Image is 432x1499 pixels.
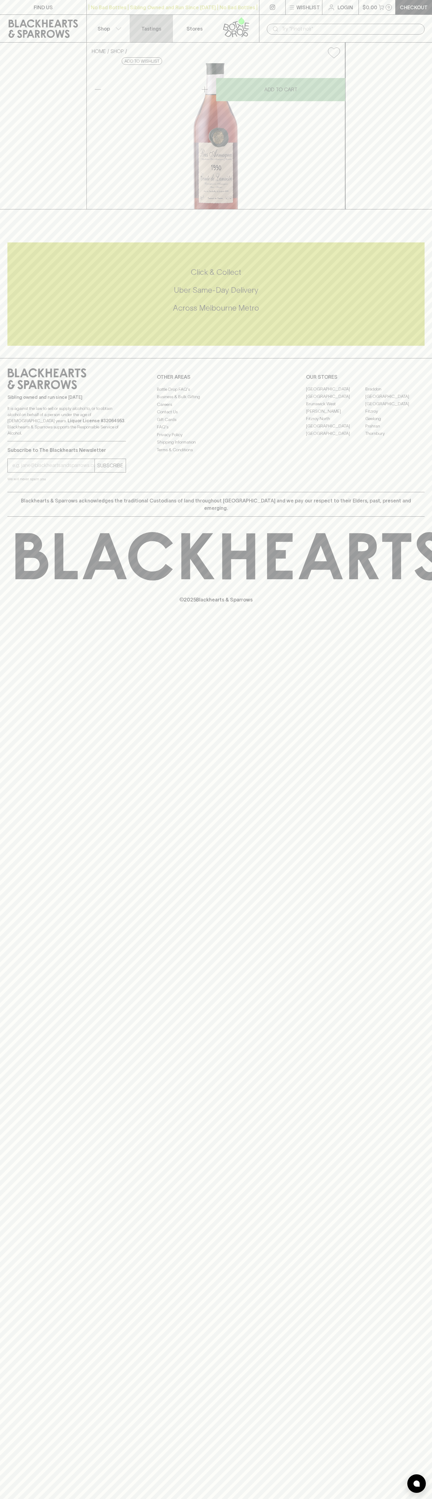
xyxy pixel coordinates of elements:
p: Login [338,4,353,11]
h5: Across Melbourne Metro [7,303,425,313]
a: Gift Cards [157,416,275,423]
p: OTHER AREAS [157,373,275,381]
input: e.g. jane@blackheartsandsparrows.com.au [12,460,94,470]
a: Shipping Information [157,439,275,446]
a: Bottle Drop FAQ's [157,386,275,393]
p: Tastings [141,25,161,32]
p: We will never spam you [7,476,126,482]
p: OUR STORES [306,373,425,381]
p: SUBSCRIBE [97,462,123,469]
a: [GEOGRAPHIC_DATA] [306,423,365,430]
button: Add to wishlist [122,57,162,65]
a: [GEOGRAPHIC_DATA] [306,430,365,437]
p: FIND US [34,4,53,11]
p: Shop [98,25,110,32]
a: Geelong [365,415,425,423]
p: Sibling owned and run since [DATE] [7,394,126,400]
a: Business & Bulk Gifting [157,393,275,401]
a: Braddon [365,386,425,393]
button: Add to wishlist [325,45,342,61]
a: Terms & Conditions [157,446,275,453]
p: Blackhearts & Sparrows acknowledges the traditional Custodians of land throughout [GEOGRAPHIC_DAT... [12,497,420,512]
div: Call to action block [7,242,425,346]
a: Careers [157,401,275,408]
p: $0.00 [363,4,377,11]
h5: Uber Same-Day Delivery [7,285,425,295]
a: Tastings [130,15,173,42]
a: [GEOGRAPHIC_DATA] [306,386,365,393]
img: 3290.png [87,63,345,209]
img: bubble-icon [413,1480,420,1487]
p: ADD TO CART [264,86,297,93]
a: HOME [92,48,106,54]
a: [GEOGRAPHIC_DATA] [365,400,425,408]
p: Subscribe to The Blackhearts Newsletter [7,446,126,454]
a: [GEOGRAPHIC_DATA] [306,393,365,400]
p: Stores [187,25,203,32]
h5: Click & Collect [7,267,425,277]
a: Brunswick West [306,400,365,408]
a: Contact Us [157,408,275,416]
a: SHOP [111,48,124,54]
a: FAQ's [157,423,275,431]
a: [GEOGRAPHIC_DATA] [365,393,425,400]
button: ADD TO CART [216,78,345,101]
button: SUBSCRIBE [95,459,126,472]
strong: Liquor License #32064953 [68,418,124,423]
button: Shop [87,15,130,42]
a: Thornbury [365,430,425,437]
a: Privacy Policy [157,431,275,438]
a: Stores [173,15,216,42]
a: Fitzroy [365,408,425,415]
p: 0 [388,6,390,9]
a: [PERSON_NAME] [306,408,365,415]
p: Checkout [400,4,428,11]
a: Fitzroy North [306,415,365,423]
a: Prahran [365,423,425,430]
input: Try "Pinot noir" [282,24,420,34]
p: Wishlist [296,4,320,11]
p: It is against the law to sell or supply alcohol to, or to obtain alcohol on behalf of a person un... [7,405,126,436]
